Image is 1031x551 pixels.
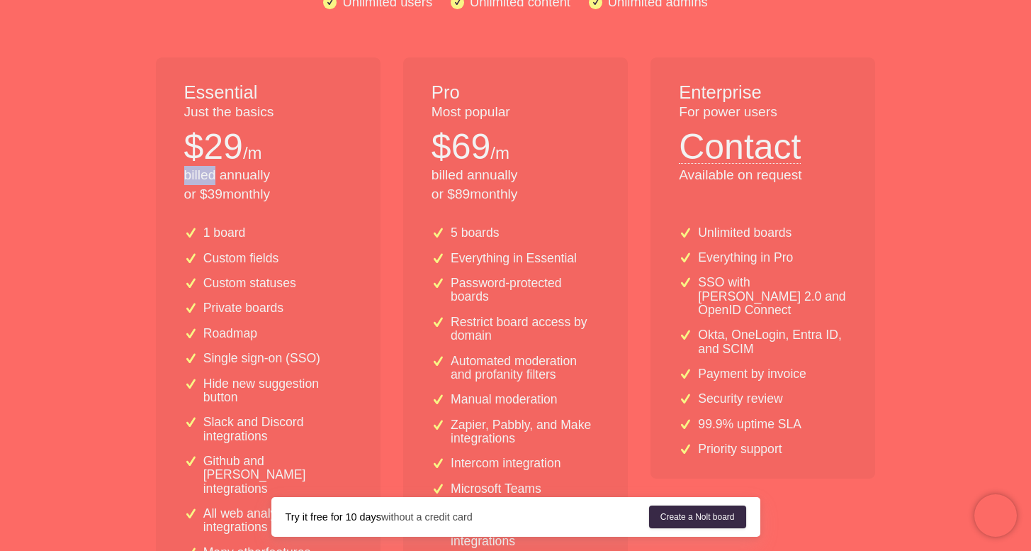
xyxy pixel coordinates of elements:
p: /m [243,141,262,165]
p: Payment by invoice [698,367,806,381]
p: Everything in Essential [451,252,577,265]
p: Okta, OneLogin, Entra ID, and SCIM [698,328,847,356]
p: Unlimited boards [698,226,791,240]
p: Custom fields [203,252,279,265]
p: Password-protected boards [451,277,599,304]
p: Single sign-on (SSO) [203,352,320,365]
p: Automated moderation and profanity filters [451,355,599,382]
p: Roadmap [203,327,257,340]
a: Create a Nolt board [649,506,746,528]
p: Security review [698,392,782,406]
p: Restrict board access by domain [451,316,599,343]
p: Zapier, Pabbly, and Make integrations [451,418,599,446]
p: Hide new suggestion button [203,377,352,405]
p: 5 boards [451,226,499,240]
p: Slack and Discord integrations [203,416,352,443]
p: Manual moderation [451,393,558,406]
p: Available on request [679,166,847,185]
p: SSO with [PERSON_NAME] 2.0 and OpenID Connect [698,276,847,317]
h1: Essential [184,80,352,106]
p: 99.9% uptime SLA [698,418,801,431]
h1: Enterprise [679,80,847,106]
p: For power users [679,103,847,122]
p: $ 29 [184,122,243,172]
p: 1 board [203,226,246,240]
p: Private boards [203,301,283,315]
p: billed annually or $ 39 monthly [184,166,352,204]
div: without a credit card [286,510,649,524]
strong: Try it free for 10 days [286,511,381,523]
p: billed annually or $ 89 monthly [432,166,599,204]
p: Microsoft Teams integration [451,482,599,510]
p: Most popular [432,103,599,122]
p: Priority support [698,443,782,456]
p: Everything in Pro [698,251,793,265]
p: /m [490,141,509,165]
button: Contact [679,122,801,164]
p: $ 69 [432,122,490,172]
p: Intercom integration [451,457,561,470]
p: Just the basics [184,103,352,122]
iframe: Chatra live chat [974,494,1017,537]
p: Github and [PERSON_NAME] integrations [203,455,352,496]
h1: Pro [432,80,599,106]
p: Custom statuses [203,277,296,290]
